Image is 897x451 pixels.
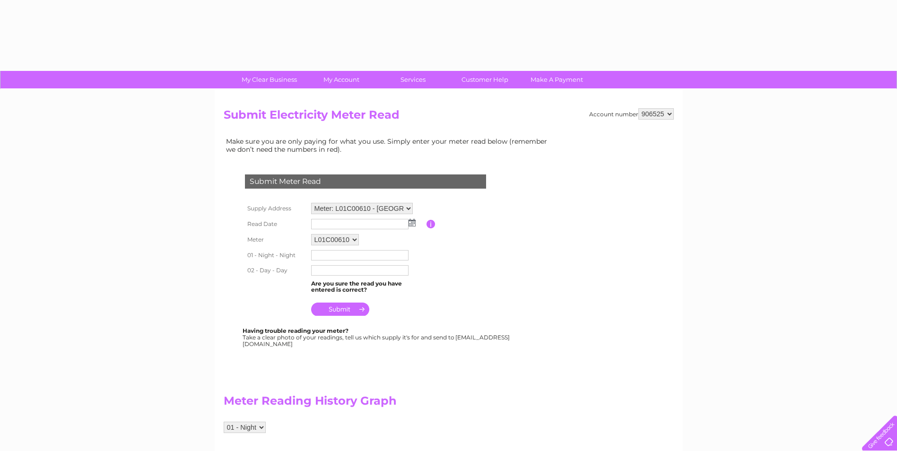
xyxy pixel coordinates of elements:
[309,278,427,296] td: Are you sure the read you have entered is correct?
[374,71,452,88] a: Services
[243,327,348,334] b: Having trouble reading your meter?
[245,174,486,189] div: Submit Meter Read
[589,108,674,120] div: Account number
[243,217,309,232] th: Read Date
[409,219,416,226] img: ...
[243,263,309,278] th: 02 - Day - Day
[446,71,524,88] a: Customer Help
[230,71,308,88] a: My Clear Business
[518,71,596,88] a: Make A Payment
[243,232,309,248] th: Meter
[427,220,435,228] input: Information
[243,248,309,263] th: 01 - Night - Night
[243,328,511,347] div: Take a clear photo of your readings, tell us which supply it's for and send to [EMAIL_ADDRESS][DO...
[243,200,309,217] th: Supply Address
[224,135,555,155] td: Make sure you are only paying for what you use. Simply enter your meter read below (remember we d...
[302,71,380,88] a: My Account
[224,394,555,412] h2: Meter Reading History Graph
[224,108,674,126] h2: Submit Electricity Meter Read
[311,303,369,316] input: Submit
